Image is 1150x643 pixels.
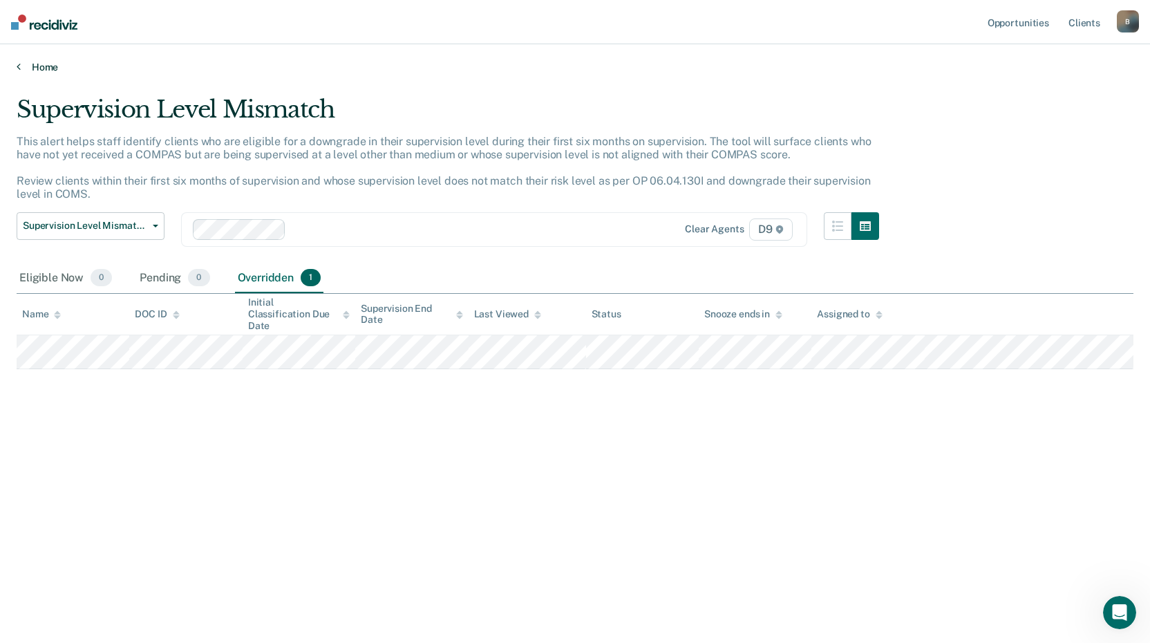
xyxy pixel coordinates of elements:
[817,308,882,320] div: Assigned to
[235,263,324,294] div: Overridden1
[248,297,350,331] div: Initial Classification Due Date
[592,308,621,320] div: Status
[17,263,115,294] div: Eligible Now0
[1117,10,1139,32] button: B
[17,61,1133,73] a: Home
[301,269,321,287] span: 1
[749,218,793,241] span: D9
[17,95,879,135] div: Supervision Level Mismatch
[17,135,871,201] p: This alert helps staff identify clients who are eligible for a downgrade in their supervision lev...
[17,212,164,240] button: Supervision Level Mismatch
[135,308,179,320] div: DOC ID
[11,15,77,30] img: Recidiviz
[137,263,212,294] div: Pending0
[474,308,541,320] div: Last Viewed
[1103,596,1136,629] iframe: Intercom live chat
[685,223,744,235] div: Clear agents
[23,220,147,232] span: Supervision Level Mismatch
[91,269,112,287] span: 0
[361,303,462,326] div: Supervision End Date
[22,308,61,320] div: Name
[188,269,209,287] span: 0
[704,308,782,320] div: Snooze ends in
